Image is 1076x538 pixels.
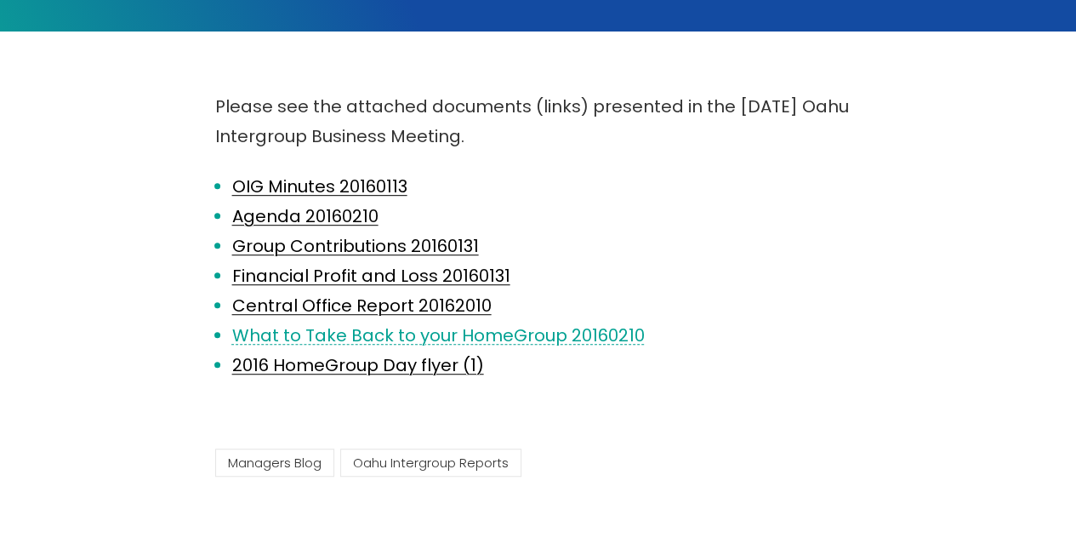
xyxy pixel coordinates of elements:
a: Agenda 20160210 [232,204,379,228]
a: OIG Minutes 20160113 [232,175,407,198]
a: Group Contributions 20160131 [232,234,479,258]
a: Oahu Intergroup Reports [340,449,521,477]
a: Financial Profit and Loss 20160131 [232,264,510,288]
a: Central Office Report 20162010 [232,294,492,318]
a: What to Take Back to your HomeGroup 20160210 [232,323,645,347]
a: 2016 HomeGroup Day flyer (1) [232,353,484,377]
p: Please see the attached documents (links) presented in the [DATE] Oahu Intergroup Business Meeting. [215,92,862,152]
a: Managers Blog [215,449,334,477]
